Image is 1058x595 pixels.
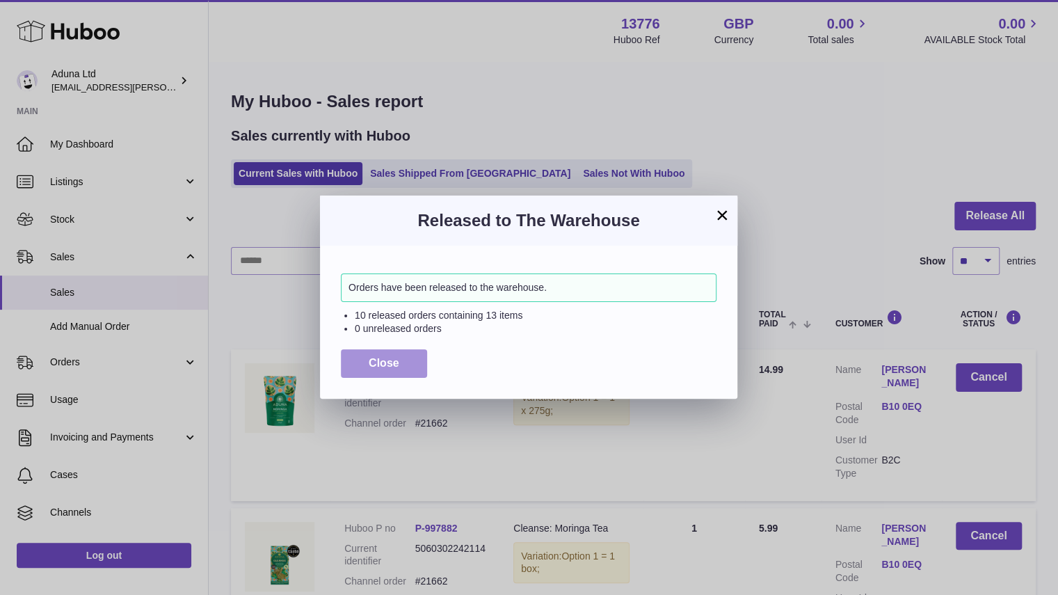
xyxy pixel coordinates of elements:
[341,273,716,302] div: Orders have been released to the warehouse.
[355,322,716,335] li: 0 unreleased orders
[355,309,716,322] li: 10 released orders containing 13 items
[714,207,730,223] button: ×
[341,349,427,378] button: Close
[341,209,716,232] h3: Released to The Warehouse
[369,357,399,369] span: Close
